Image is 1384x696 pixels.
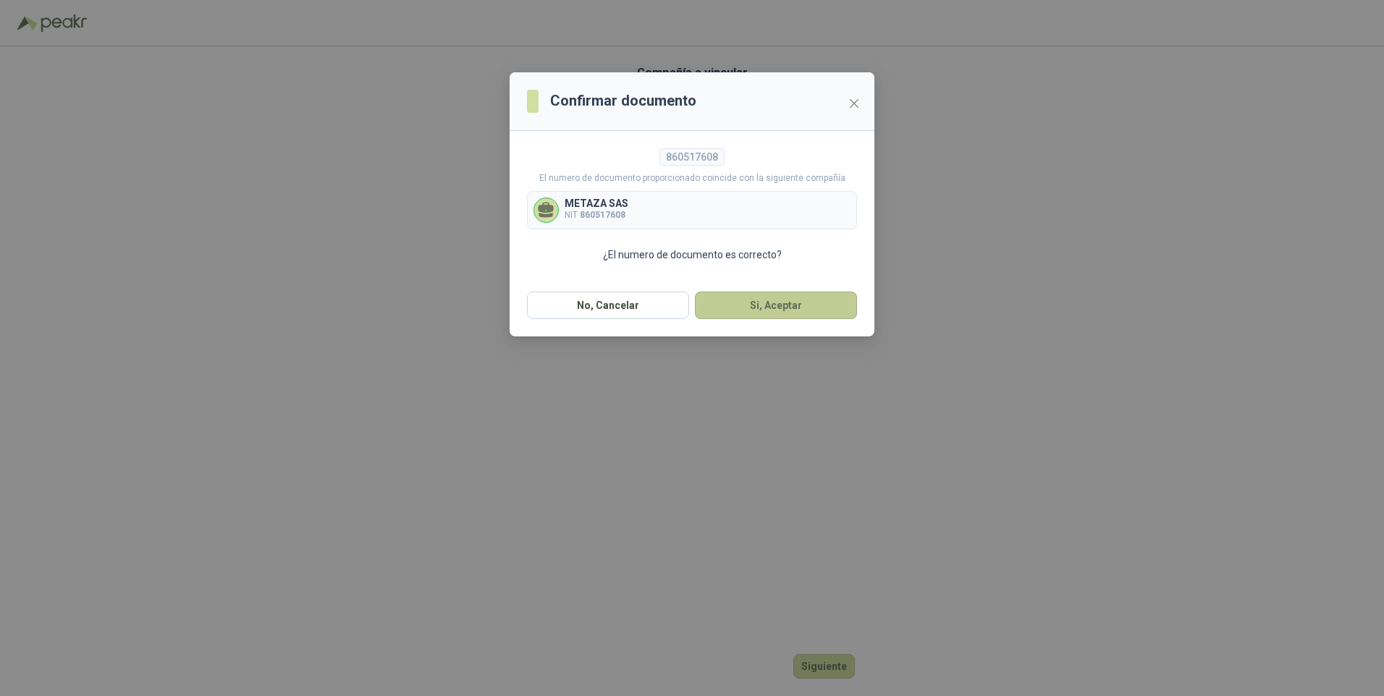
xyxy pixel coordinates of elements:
p: METAZA SAS [565,198,628,208]
button: Close [843,92,866,115]
button: No, Cancelar [527,292,689,319]
b: 860517608 [580,210,625,220]
p: El numero de documento proporcionado coincide con la siguiente compañía [527,171,857,185]
p: NIT [565,208,628,222]
button: Si, Aceptar [695,292,857,319]
h3: Confirmar documento [550,90,696,112]
p: ¿El numero de documento es correcto? [527,247,857,263]
div: 860517608 [659,148,725,166]
span: close [848,98,860,109]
